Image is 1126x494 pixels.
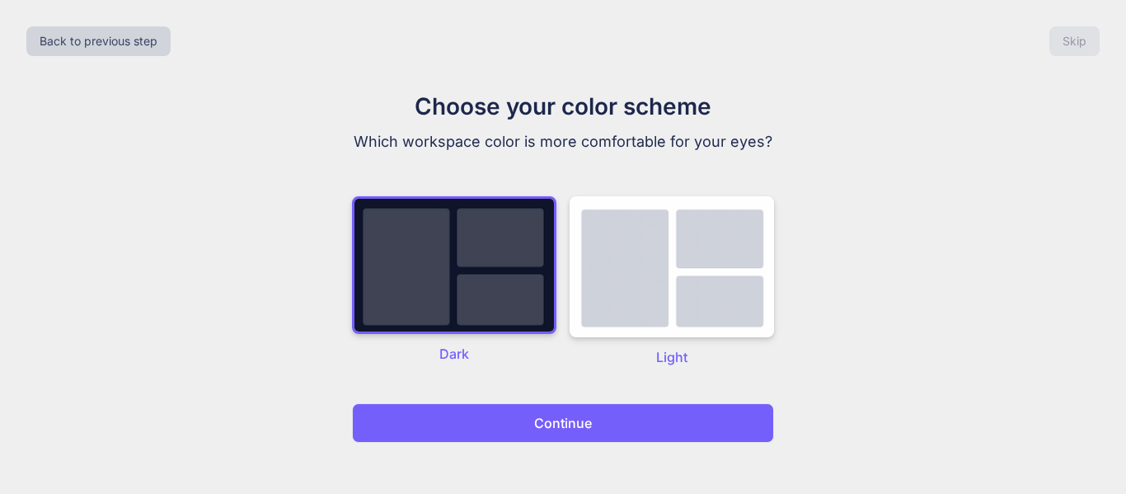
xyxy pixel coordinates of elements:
p: Which workspace color is more comfortable for your eyes? [286,130,840,153]
p: Light [570,347,774,367]
img: dark [570,196,774,337]
button: Back to previous step [26,26,171,56]
h1: Choose your color scheme [286,89,840,124]
img: dark [352,196,556,334]
button: Continue [352,403,774,443]
button: Skip [1049,26,1100,56]
p: Continue [534,413,592,433]
p: Dark [352,344,556,364]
